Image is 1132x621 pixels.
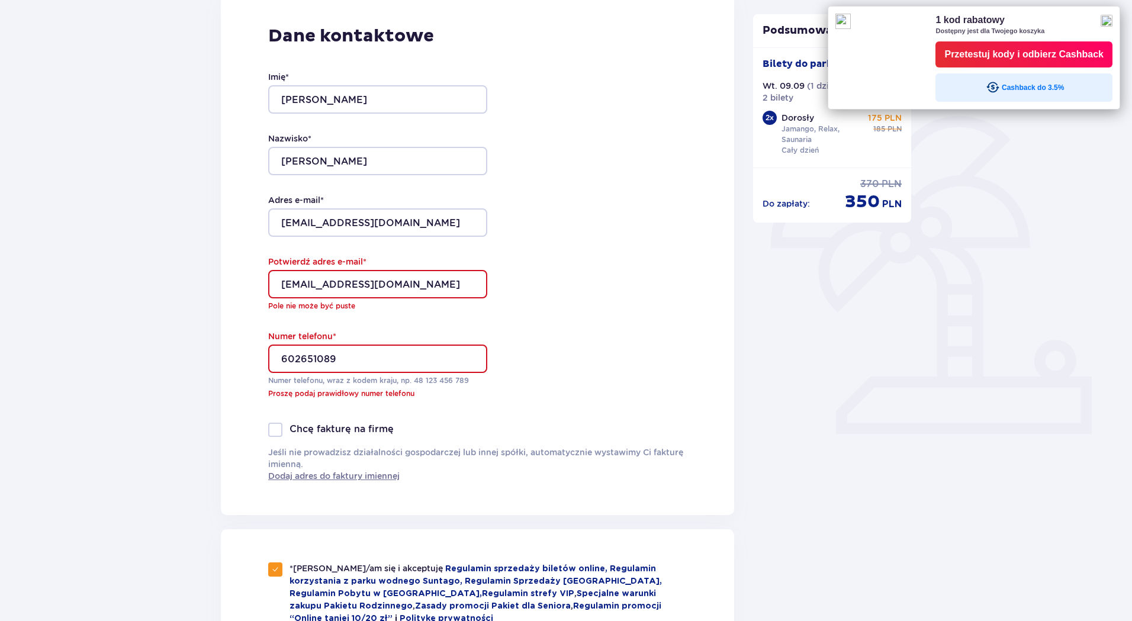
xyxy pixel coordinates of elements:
[882,178,902,191] p: PLN
[268,270,487,298] input: Potwierdź adres e-mail
[290,564,445,573] span: *[PERSON_NAME]/am się i akceptuję
[268,375,487,386] p: Numer telefonu, wraz z kodem kraju, np. 48 ​123 ​456 ​789
[268,301,487,311] p: Pole nie może być puste
[873,124,885,134] p: 185
[782,145,819,156] p: Cały dzień
[268,446,687,482] p: Jeśli nie prowadzisz działalności gospodarczej lub innej spółki, automatycznie wystawimy Ci faktu...
[268,470,400,482] a: Dodaj adres do faktury imiennej
[482,590,574,598] a: Regulamin strefy VIP
[268,25,687,47] p: Dane kontaktowe
[868,112,902,124] p: 175 PLN
[782,124,863,145] p: Jamango, Relax, Saunaria
[268,208,487,237] input: Adres e-mail
[268,85,487,114] input: Imię
[763,80,805,92] p: Wt. 09.09
[465,577,662,585] a: Regulamin Sprzedaży [GEOGRAPHIC_DATA],
[445,565,610,573] a: Regulamin sprzedaży biletów online,
[763,92,793,104] p: 2 bilety
[415,602,571,610] a: Zasady promocji Pakiet dla Seniora
[882,198,902,211] p: PLN
[763,57,839,70] p: Bilety do parku
[860,178,879,191] p: 370
[268,345,487,373] input: Numer telefonu
[763,198,810,210] p: Do zapłaty :
[887,124,902,134] p: PLN
[290,590,482,598] a: Regulamin Pobytu w [GEOGRAPHIC_DATA],
[763,111,777,125] div: 2 x
[268,147,487,175] input: Nazwisko
[268,133,311,144] label: Nazwisko *
[782,112,814,124] p: Dorosły
[290,423,394,436] p: Chcę fakturę na firmę
[268,194,324,206] label: Adres e-mail *
[268,256,366,268] label: Potwierdź adres e-mail *
[845,191,880,213] p: 350
[268,71,289,83] label: Imię *
[753,24,912,38] p: Podsumowanie
[268,330,336,342] label: Numer telefonu *
[268,388,487,399] p: Proszę podaj prawidłowy numer telefonu
[807,80,842,92] p: ( 1 dzień )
